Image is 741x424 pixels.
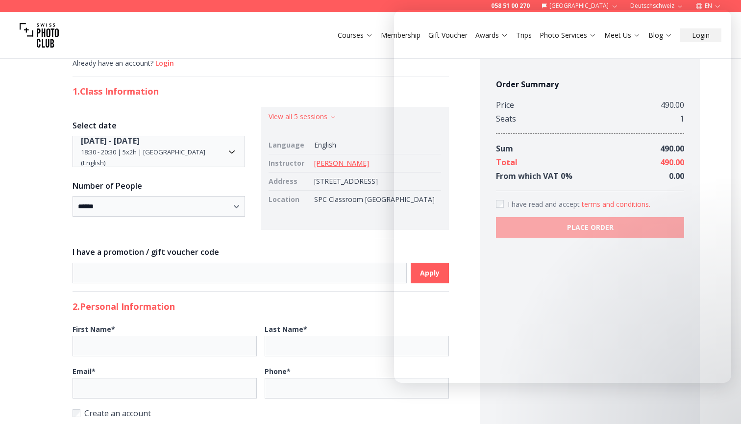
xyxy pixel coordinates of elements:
td: Instructor [269,154,310,173]
button: View all 5 sessions [269,112,337,122]
label: Create an account [73,406,449,420]
a: [PERSON_NAME] [314,158,369,168]
input: Last Name* [265,336,449,356]
h2: 2. Personal Information [73,299,449,313]
h3: I have a promotion / gift voucher code [73,246,449,258]
a: Membership [381,30,420,40]
button: Date [73,136,245,167]
button: Courses [334,28,377,42]
td: English [310,136,441,154]
h2: 1. Class Information [73,84,449,98]
h3: Number of People [73,180,245,192]
button: Membership [377,28,424,42]
b: Last Name * [265,324,307,334]
input: Email* [73,378,257,399]
iframe: Intercom live chat [708,391,731,414]
b: Email * [73,367,96,376]
td: [STREET_ADDRESS] [310,173,441,191]
iframe: Intercom live chat [394,10,731,383]
input: First Name* [73,336,257,356]
a: 058 51 00 270 [491,2,530,10]
button: Login [155,58,174,68]
td: Address [269,173,310,191]
td: SPC Classroom [GEOGRAPHIC_DATA] [310,191,441,209]
img: Swiss photo club [20,16,59,55]
b: Phone * [265,367,291,376]
h3: Select date [73,120,245,131]
b: First Name * [73,324,115,334]
a: Courses [338,30,373,40]
td: Location [269,191,310,209]
input: Phone* [265,378,449,399]
div: Already have an account? [73,58,449,68]
td: Language [269,136,310,154]
input: Create an account [73,409,80,417]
